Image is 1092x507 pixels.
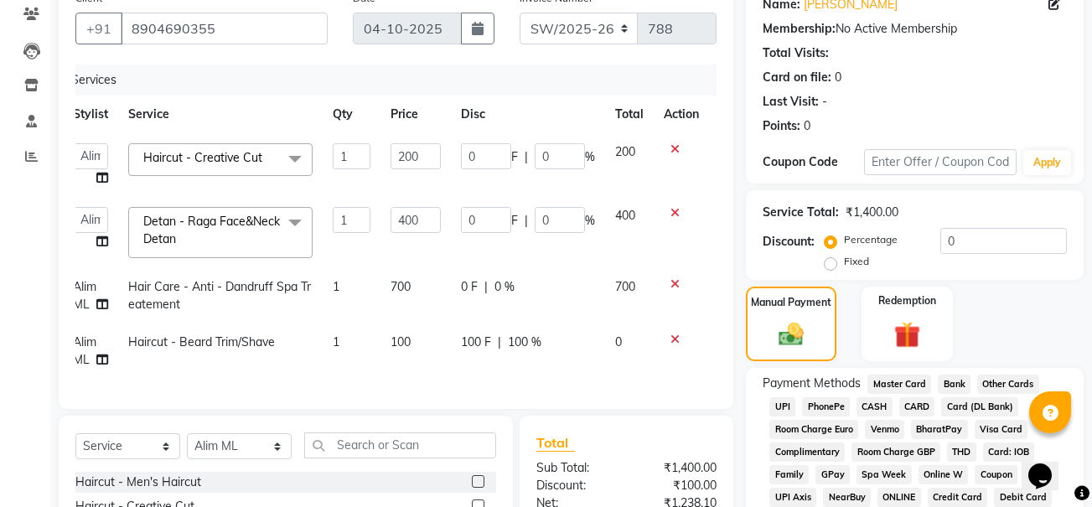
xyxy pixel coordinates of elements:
[304,432,496,458] input: Search or Scan
[769,442,845,462] span: Complimentary
[1022,440,1075,490] iframe: chat widget
[391,279,411,294] span: 700
[75,13,122,44] button: +91
[911,420,968,439] span: BharatPay
[128,279,311,312] span: Hair Care - Anti - Dandruff Spa Treatement
[380,96,451,133] th: Price
[605,96,654,133] th: Total
[983,442,1035,462] span: Card: IOB
[938,375,970,394] span: Bank
[763,20,836,38] div: Membership:
[128,334,275,349] span: Haircut - Beard Trim/Shave
[333,334,339,349] span: 1
[615,334,622,349] span: 0
[461,278,478,296] span: 0 F
[851,442,940,462] span: Room Charge GBP
[899,397,935,416] span: CARD
[804,117,810,135] div: 0
[585,212,595,230] span: %
[846,204,898,221] div: ₹1,400.00
[461,334,491,351] span: 100 F
[975,465,1017,484] span: Coupon
[844,232,898,247] label: Percentage
[143,214,280,246] span: Detan - Raga Face&Neck Detan
[524,459,627,477] div: Sub Total:
[511,148,518,166] span: F
[536,434,575,452] span: Total
[118,96,323,133] th: Service
[815,465,850,484] span: GPay
[763,44,829,62] div: Total Visits:
[763,117,800,135] div: Points:
[763,93,819,111] div: Last Visit:
[763,204,839,221] div: Service Total:
[615,208,635,223] span: 400
[865,420,904,439] span: Venmo
[928,488,988,507] span: Credit Card
[822,93,827,111] div: -
[867,375,931,394] span: Master Card
[615,279,635,294] span: 700
[769,420,858,439] span: Room Charge Euro
[654,96,709,133] th: Action
[947,442,976,462] span: THD
[919,465,969,484] span: Online W
[262,150,270,165] a: x
[451,96,605,133] th: Disc
[176,231,184,246] a: x
[508,334,541,351] span: 100 %
[857,397,893,416] span: CASH
[498,334,501,351] span: |
[627,477,730,494] div: ₹100.00
[975,420,1028,439] span: Visa Card
[73,279,96,312] span: Alim ML
[769,488,816,507] span: UPI Axis
[524,477,627,494] div: Discount:
[802,397,850,416] span: PhonePe
[763,375,861,392] span: Payment Methods
[763,233,815,251] div: Discount:
[941,397,1018,416] span: Card (DL Bank)
[484,278,488,296] span: |
[763,69,831,86] div: Card on file:
[994,488,1052,507] span: Debit Card
[878,293,936,308] label: Redemption
[857,465,912,484] span: Spa Week
[333,279,339,294] span: 1
[585,148,595,166] span: %
[886,318,929,351] img: _gift.svg
[771,320,811,349] img: _cash.svg
[65,65,717,96] div: Services
[525,212,528,230] span: |
[844,254,869,269] label: Fixed
[1023,150,1071,175] button: Apply
[763,20,1067,38] div: No Active Membership
[877,488,921,507] span: ONLINE
[323,96,380,133] th: Qty
[977,375,1039,394] span: Other Cards
[525,148,528,166] span: |
[391,334,411,349] span: 100
[511,212,518,230] span: F
[864,149,1016,175] input: Enter Offer / Coupon Code
[751,295,831,310] label: Manual Payment
[835,69,841,86] div: 0
[143,150,262,165] span: Haircut - Creative Cut
[121,13,328,44] input: Search by Name/Mobile/Email/Code
[823,488,871,507] span: NearBuy
[769,397,795,416] span: UPI
[75,473,201,491] div: Haircut - Men's Haircut
[494,278,515,296] span: 0 %
[73,334,96,367] span: Alim ML
[763,153,864,171] div: Coupon Code
[627,459,730,477] div: ₹1,400.00
[769,465,809,484] span: Family
[63,96,118,133] th: Stylist
[615,144,635,159] span: 200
